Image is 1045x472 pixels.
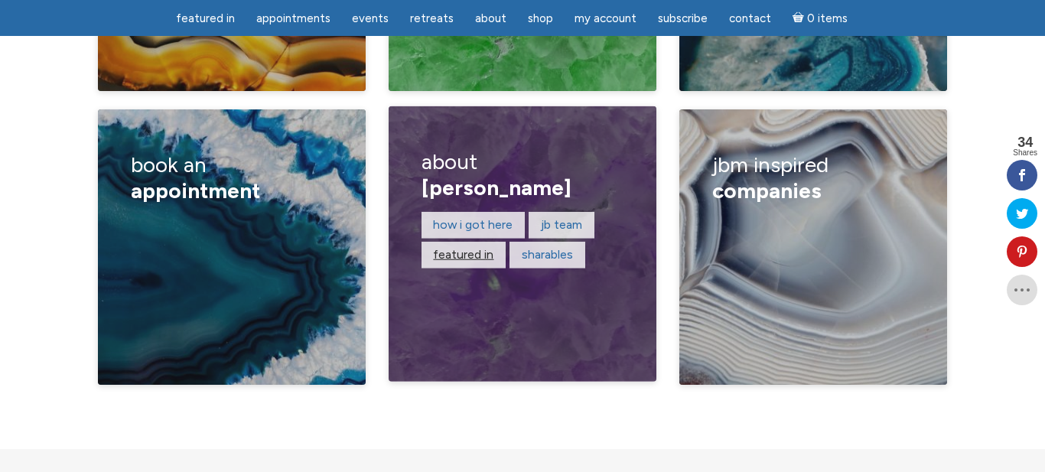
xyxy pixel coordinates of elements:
[433,217,513,232] a: How I got here
[256,11,330,25] span: Appointments
[1013,149,1037,157] span: Shares
[807,13,848,24] span: 0 items
[352,11,389,25] span: Events
[720,4,780,34] a: Contact
[783,2,857,34] a: Cart0 items
[1013,135,1037,149] span: 34
[475,11,506,25] span: About
[522,247,573,262] a: sharables
[466,4,516,34] a: About
[167,4,244,34] a: featured in
[649,4,717,34] a: Subscribe
[541,217,582,232] a: JB team
[519,4,562,34] a: Shop
[343,4,398,34] a: Events
[131,177,260,203] span: appointment
[575,11,636,25] span: My Account
[712,142,915,214] h3: jbm inspired
[247,4,340,34] a: Appointments
[658,11,708,25] span: Subscribe
[401,4,463,34] a: Retreats
[422,138,624,211] h3: about
[528,11,553,25] span: Shop
[565,4,646,34] a: My Account
[793,11,807,25] i: Cart
[712,177,822,203] span: Companies
[176,11,235,25] span: featured in
[433,247,493,262] a: featured in
[131,142,334,214] h3: book an
[410,11,454,25] span: Retreats
[422,174,571,200] span: [PERSON_NAME]
[729,11,771,25] span: Contact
